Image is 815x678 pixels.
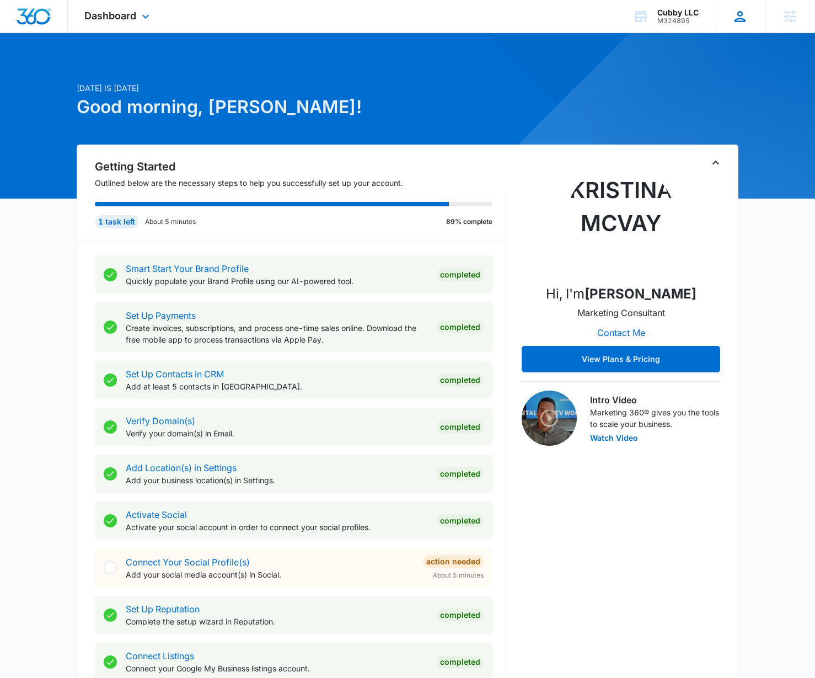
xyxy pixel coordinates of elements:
[126,275,428,287] p: Quickly populate your Brand Profile using our AI-powered tool.
[126,521,428,533] p: Activate your social account in order to connect your social profiles.
[126,322,428,345] p: Create invoices, subscriptions, and process one-time sales online. Download the free mobile app t...
[522,346,720,372] button: View Plans & Pricing
[126,263,249,274] a: Smart Start Your Brand Profile
[145,217,196,227] p: About 5 minutes
[126,381,428,392] p: Add at least 5 contacts in [GEOGRAPHIC_DATA].
[437,268,484,281] div: Completed
[590,434,638,442] button: Watch Video
[546,284,696,304] p: Hi, I'm
[586,319,656,346] button: Contact Me
[709,156,722,169] button: Toggle Collapse
[95,215,138,228] div: 1 task left
[437,608,484,622] div: Completed
[126,569,414,580] p: Add your social media account(s) in Social.
[126,663,428,674] p: Connect your Google My Business listings account.
[126,428,428,439] p: Verify your domain(s) in Email.
[126,650,194,661] a: Connect Listings
[585,286,696,302] strong: [PERSON_NAME]
[126,369,224,380] a: Set Up Contacts in CRM
[423,555,484,568] div: Action Needed
[577,306,665,319] p: Marketing Consultant
[77,82,513,94] p: [DATE] is [DATE]
[657,8,699,17] div: account name
[437,373,484,387] div: Completed
[126,462,237,473] a: Add Location(s) in Settings
[522,391,577,446] img: Intro Video
[437,321,484,334] div: Completed
[566,165,676,275] img: Kristina Mcvay
[437,420,484,434] div: Completed
[126,415,195,426] a: Verify Domain(s)
[126,509,187,520] a: Activate Social
[126,604,200,615] a: Set Up Reputation
[84,10,136,22] span: Dashboard
[77,94,513,120] h1: Good morning, [PERSON_NAME]!
[95,158,506,175] h2: Getting Started
[590,407,720,430] p: Marketing 360® gives you the tools to scale your business.
[657,17,699,25] div: account id
[590,393,720,407] h3: Intro Video
[446,217,492,227] p: 89% complete
[126,310,196,321] a: Set Up Payments
[126,616,428,627] p: Complete the setup wizard in Reputation.
[437,514,484,527] div: Completed
[433,570,484,580] span: About 5 minutes
[95,177,506,189] p: Outlined below are the necessary steps to help you successfully set up your account.
[126,557,250,568] a: Connect Your Social Profile(s)
[437,655,484,669] div: Completed
[126,474,428,486] p: Add your business location(s) in Settings.
[437,467,484,481] div: Completed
